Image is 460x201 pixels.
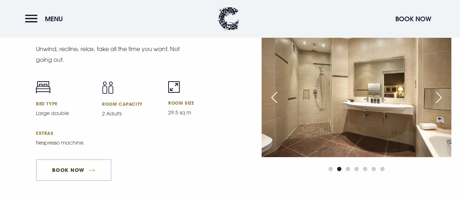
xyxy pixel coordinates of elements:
[372,167,376,171] span: Go to slide 6
[45,15,63,23] span: Menu
[36,139,183,147] p: Nespresso machine.
[380,167,385,171] span: Go to slide 7
[354,167,359,171] span: Go to slide 4
[430,90,448,105] div: Next slide
[102,81,114,94] img: Capacity icon
[168,81,180,93] img: Room size icon
[337,167,341,171] span: Go to slide 2
[218,7,239,31] img: Clandeboye Lodge
[36,130,226,136] h6: Extras
[265,90,283,105] div: Previous slide
[168,109,226,117] p: 29.5 sq m
[363,167,367,171] span: Go to slide 5
[36,159,111,181] a: Book Now
[36,44,183,65] p: Unwind, recline, relax, take all the time you want. Not going out.
[168,100,226,106] h6: Room Size
[102,101,160,107] h6: Room Capacity
[102,110,160,118] p: 2 Adults
[328,167,333,171] span: Go to slide 1
[36,101,93,106] h6: Bed Type
[392,11,435,27] button: Book Now
[346,167,350,171] span: Go to slide 3
[36,81,50,93] img: Bed icon
[25,11,66,27] button: Menu
[262,31,451,157] img: Hotel in Bangor Northern Ireland
[36,109,93,117] p: Large double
